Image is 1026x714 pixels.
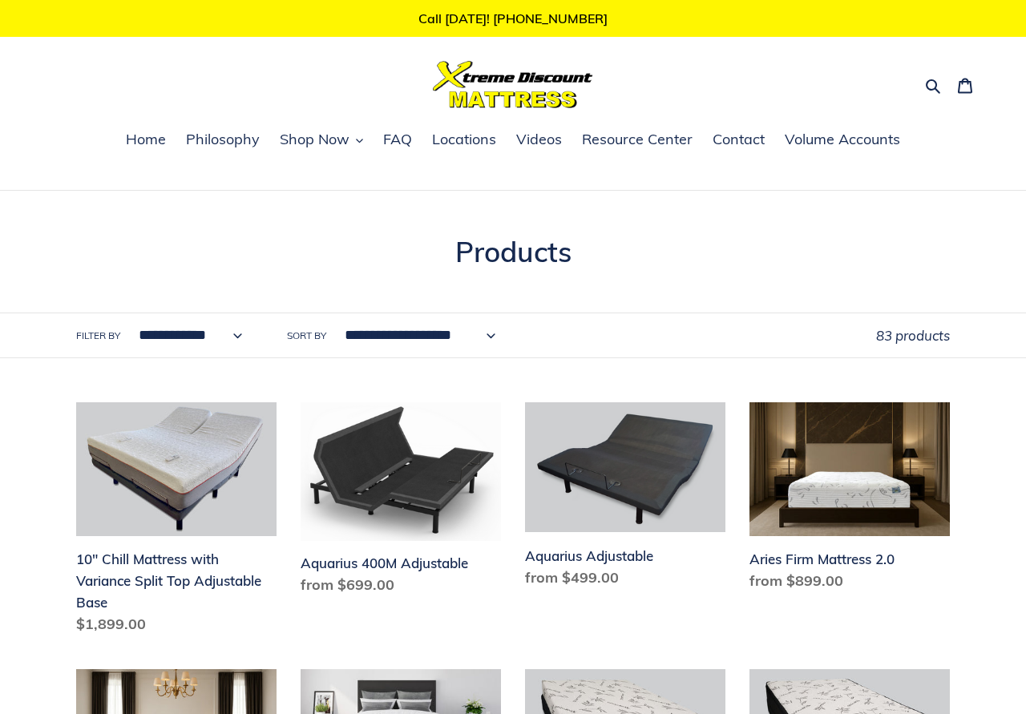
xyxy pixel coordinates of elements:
[178,128,268,152] a: Philosophy
[876,327,950,344] span: 83 products
[76,402,277,641] a: 10" Chill Mattress with Variance Split Top Adjustable Base
[76,329,120,343] label: Filter by
[749,402,950,598] a: Aries Firm Mattress 2.0
[713,130,765,149] span: Contact
[525,402,725,594] a: Aquarius Adjustable
[186,130,260,149] span: Philosophy
[118,128,174,152] a: Home
[301,402,501,602] a: Aquarius 400M Adjustable
[433,61,593,108] img: Xtreme Discount Mattress
[705,128,773,152] a: Contact
[272,128,371,152] button: Shop Now
[777,128,908,152] a: Volume Accounts
[785,130,900,149] span: Volume Accounts
[287,329,326,343] label: Sort by
[126,130,166,149] span: Home
[432,130,496,149] span: Locations
[375,128,420,152] a: FAQ
[280,130,349,149] span: Shop Now
[455,234,572,269] span: Products
[574,128,701,152] a: Resource Center
[582,130,693,149] span: Resource Center
[516,130,562,149] span: Videos
[424,128,504,152] a: Locations
[508,128,570,152] a: Videos
[383,130,412,149] span: FAQ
